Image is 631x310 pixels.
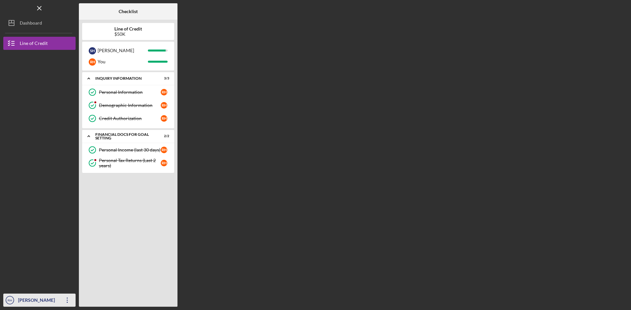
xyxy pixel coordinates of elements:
div: S H [89,47,96,54]
button: RH[PERSON_NAME] [3,294,76,307]
div: 2 / 2 [157,134,169,138]
button: Line of Credit [3,37,76,50]
div: You [98,56,148,67]
div: R H [161,89,167,95]
div: INQUIRY INFORMATION [95,76,153,80]
div: $50K [114,31,142,37]
div: Credit Authorization [99,116,161,121]
div: R H [89,58,96,66]
div: R H [161,115,167,122]
a: Personal Tax Returns (Last 2 years)RH [85,156,171,170]
div: [PERSON_NAME] [16,294,59,308]
div: R H [161,160,167,166]
b: Line of Credit [114,26,142,31]
div: [PERSON_NAME] [98,45,148,56]
a: Personal InformationRH [85,86,171,99]
div: R H [161,102,167,109]
div: R H [161,147,167,153]
div: 3 / 3 [157,76,169,80]
div: Personal Income (last 30 days) [99,147,161,153]
div: Line of Credit [20,37,48,52]
div: Financial Docs for Goal Setting [95,133,153,140]
button: Dashboard [3,16,76,30]
div: Personal Tax Returns (Last 2 years) [99,158,161,168]
div: Personal Information [99,90,161,95]
div: Dashboard [20,16,42,31]
a: Credit AuthorizationRH [85,112,171,125]
b: Checklist [119,9,138,14]
a: Personal Income (last 30 days)RH [85,143,171,156]
text: RH [8,299,12,302]
div: Demographic Information [99,103,161,108]
a: Demographic InformationRH [85,99,171,112]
